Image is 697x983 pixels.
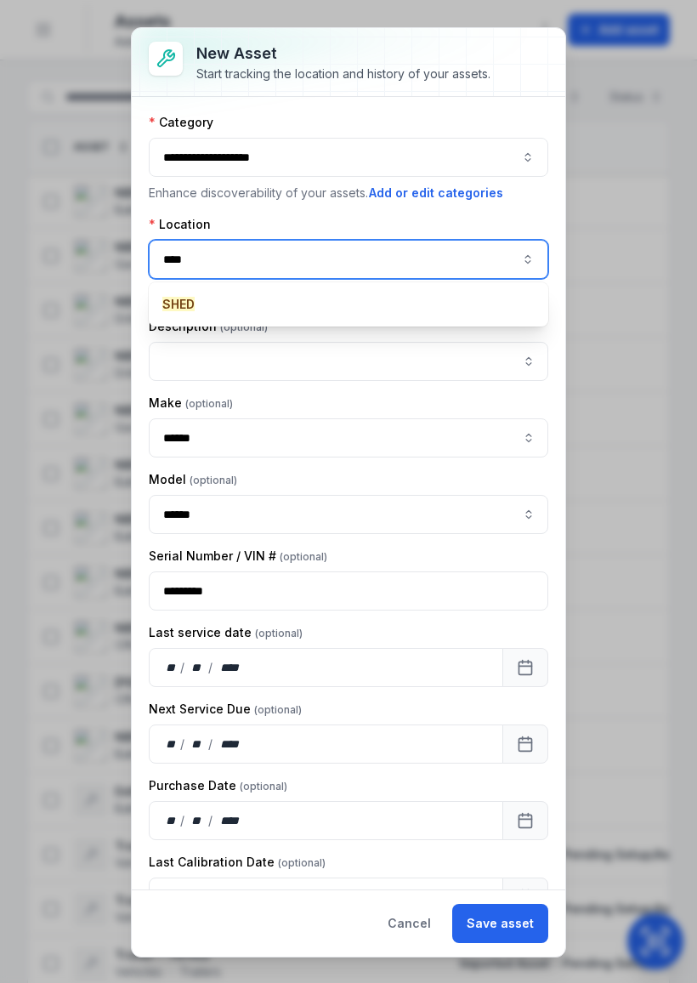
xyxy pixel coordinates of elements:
[163,889,180,906] div: day,
[180,889,186,906] div: /
[149,418,548,457] input: asset-add:cf[d2fa06e0-ee1f-4c79-bc0a-fc4e3d384b2f]-label
[186,736,209,753] div: month,
[502,724,548,764] button: Calendar
[180,736,186,753] div: /
[149,624,303,641] label: Last service date
[149,114,213,131] label: Category
[214,659,246,676] div: year,
[186,812,209,829] div: month,
[196,42,490,65] h3: New asset
[368,184,504,202] button: Add or edit categories
[149,548,327,565] label: Serial Number / VIN #
[149,777,287,794] label: Purchase Date
[208,812,214,829] div: /
[163,659,180,676] div: day,
[149,495,548,534] input: asset-add:cf[0eba6346-9018-42ab-a2f3-9be95ac6e0a8]-label
[163,812,180,829] div: day,
[149,395,233,412] label: Make
[208,889,214,906] div: /
[149,854,326,871] label: Last Calibration Date
[149,216,211,233] label: Location
[149,471,237,488] label: Model
[208,736,214,753] div: /
[502,801,548,840] button: Calendar
[214,736,246,753] div: year,
[452,904,548,943] button: Save asset
[502,878,548,917] button: Calendar
[214,812,246,829] div: year,
[180,659,186,676] div: /
[149,184,548,202] p: Enhance discoverability of your assets.
[186,659,209,676] div: month,
[149,701,302,718] label: Next Service Due
[163,736,180,753] div: day,
[180,812,186,829] div: /
[373,904,445,943] button: Cancel
[196,65,490,82] div: Start tracking the location and history of your assets.
[214,889,246,906] div: year,
[502,648,548,687] button: Calendar
[149,342,548,381] input: asset-add:description-label
[162,297,195,311] span: SHED
[149,318,268,335] label: Description
[186,889,209,906] div: month,
[208,659,214,676] div: /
